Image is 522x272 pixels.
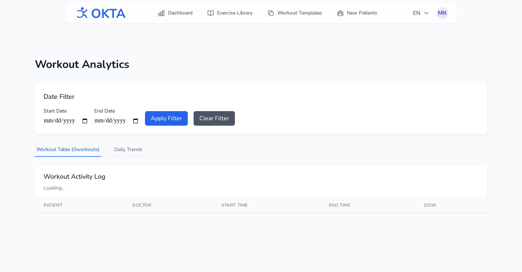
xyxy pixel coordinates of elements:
[35,143,101,157] button: Workout Table (0workouts)
[35,58,487,71] h1: Workout Analytics
[153,7,197,20] a: Dashboard
[203,7,257,20] a: Exercise Library
[74,4,126,23] img: OKTA logo
[43,184,478,192] div: Loading...
[43,92,478,102] h2: Date Filter
[413,9,429,17] span: EN
[263,7,327,20] a: Workout Templates
[320,198,416,212] th: End Time
[124,198,213,212] th: Doctor
[113,143,144,157] button: Daily Trends
[43,171,478,182] h2: Workout Activity Log
[43,107,88,115] label: Start Date
[35,198,124,212] th: Patient
[415,198,487,212] th: DOW
[332,7,382,20] a: New Patients
[409,6,434,20] button: EN
[145,111,188,126] button: Apply Filter
[194,111,235,126] button: Clear Filter
[213,198,320,212] th: Start Time
[94,107,139,115] label: End Date
[436,7,448,19] button: МК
